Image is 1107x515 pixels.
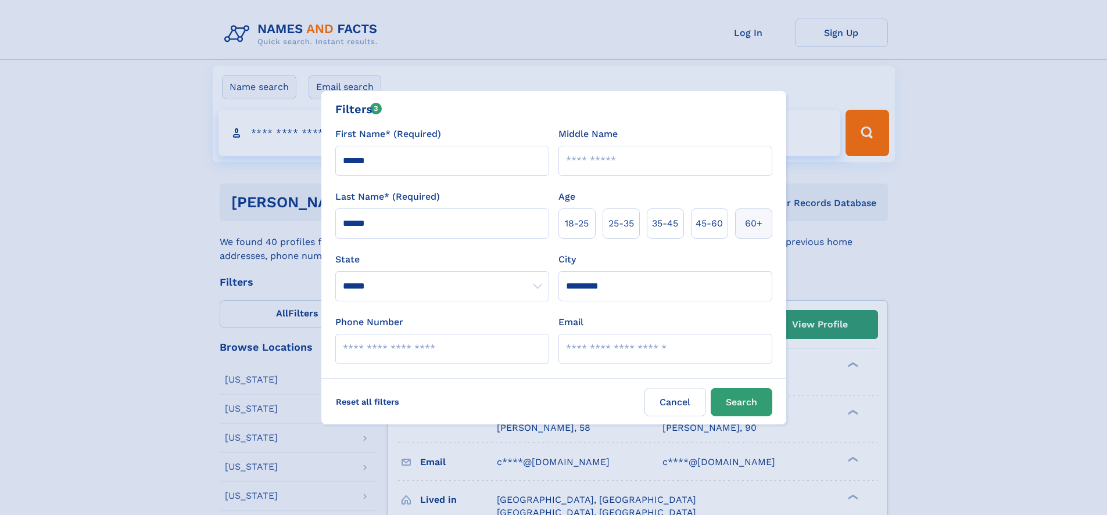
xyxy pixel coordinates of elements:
label: State [335,253,549,266]
button: Search [711,388,772,416]
label: Email [558,315,583,329]
span: 25‑35 [608,217,634,231]
span: 45‑60 [696,217,723,231]
label: City [558,253,576,266]
span: 18‑25 [565,217,589,231]
label: Reset all filters [328,388,407,416]
span: 35‑45 [652,217,678,231]
label: Age [558,190,575,204]
span: 60+ [745,217,762,231]
label: Last Name* (Required) [335,190,440,204]
label: Middle Name [558,127,618,141]
label: Phone Number [335,315,403,329]
label: Cancel [644,388,706,416]
div: Filters [335,100,382,118]
label: First Name* (Required) [335,127,441,141]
